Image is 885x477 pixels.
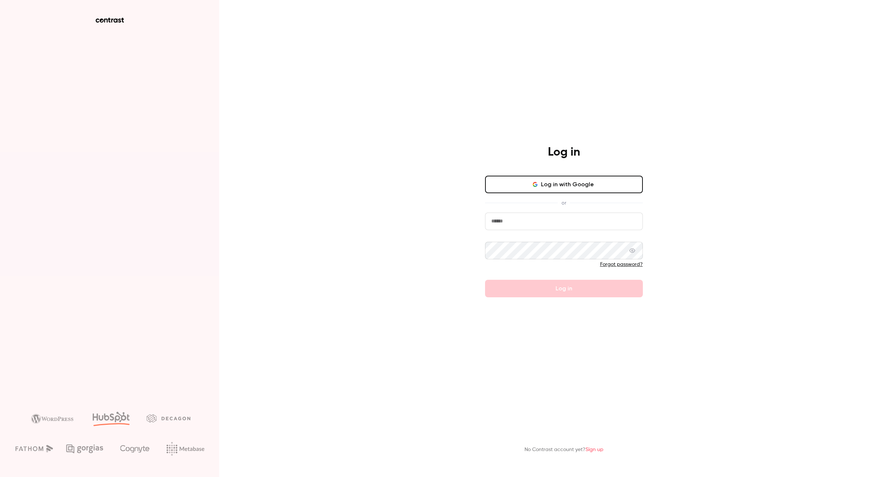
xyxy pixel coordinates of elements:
img: decagon [146,414,190,422]
h4: Log in [548,145,580,160]
p: No Contrast account yet? [524,446,603,454]
a: Forgot password? [600,262,643,267]
span: or [558,199,570,207]
button: Log in with Google [485,176,643,193]
a: Sign up [585,447,603,452]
